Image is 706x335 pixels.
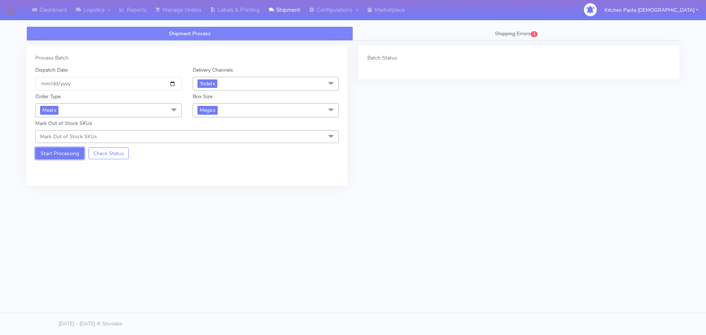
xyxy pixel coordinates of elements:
label: Box Size [193,93,213,100]
span: Mark Out of Stock SKUs [40,133,97,140]
label: Dispatch Date [35,66,68,74]
span: Yodel [197,79,217,88]
span: Shipping Errors [495,30,531,37]
label: Order Type [35,93,61,100]
span: Shipment Process [169,30,211,37]
label: Delivery Channels [193,66,233,74]
span: Meal [40,106,58,114]
ul: Tabs [26,26,680,41]
button: Start Processing [35,147,84,159]
button: Check Status [89,147,129,159]
div: Batch Status [367,54,671,62]
label: Mark Out of Stock SKUs [35,120,92,127]
span: 1 [531,31,538,37]
a: x [53,106,56,114]
a: x [212,106,215,114]
button: Kitchen Pasta [DEMOGRAPHIC_DATA] [599,3,704,18]
a: x [212,79,215,87]
span: Mega [197,106,218,114]
div: Process Batch [35,54,339,62]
